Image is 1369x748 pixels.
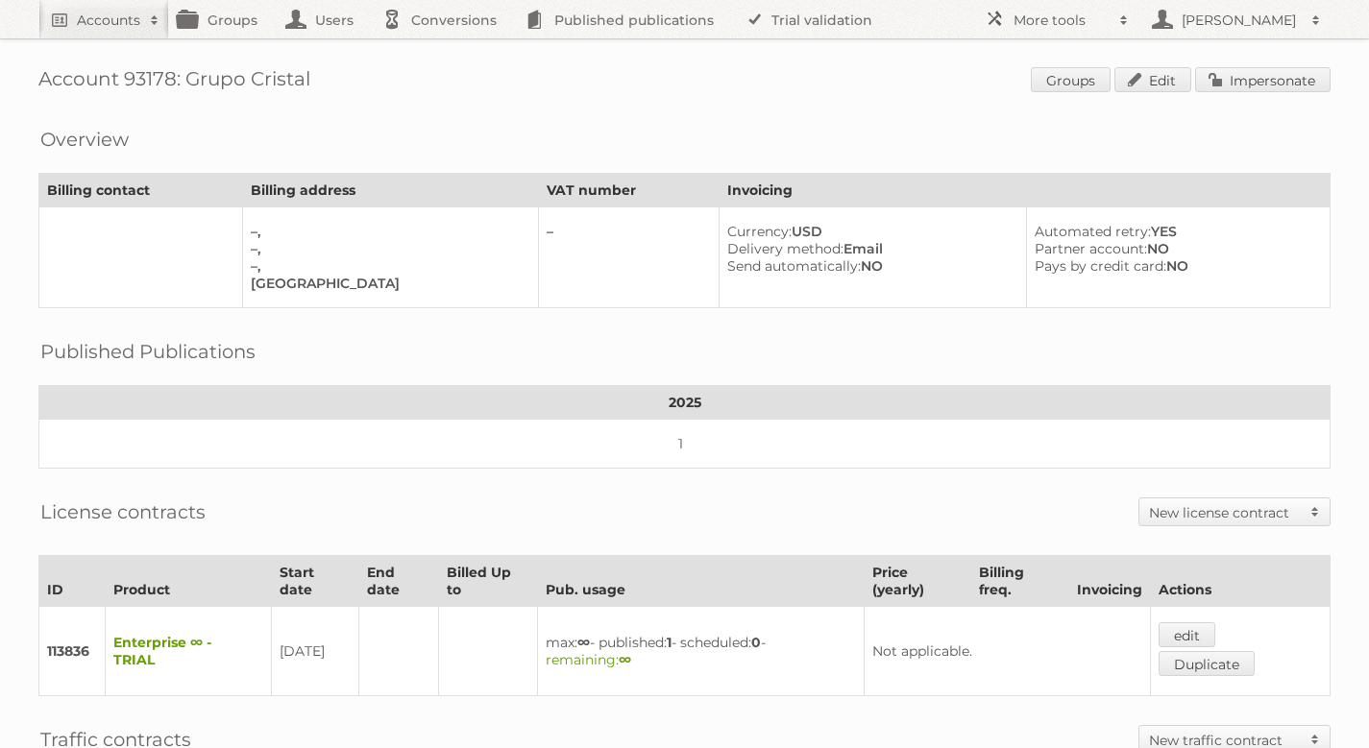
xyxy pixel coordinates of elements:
div: NO [727,257,1011,275]
h2: New license contract [1149,503,1301,522]
th: Pub. usage [537,556,864,607]
th: Start date [272,556,359,607]
th: Actions [1150,556,1330,607]
a: Groups [1031,67,1111,92]
div: [GEOGRAPHIC_DATA] [251,275,523,292]
th: Price (yearly) [864,556,970,607]
th: Billing contact [39,174,243,207]
td: Not applicable. [864,607,1150,696]
strong: ∞ [577,634,590,651]
span: Toggle [1301,498,1330,525]
th: Billing freq. [971,556,1069,607]
div: Email [727,240,1011,257]
td: Enterprise ∞ - TRIAL [106,607,272,696]
h2: License contracts [40,497,206,526]
td: 1 [39,420,1331,469]
h2: More tools [1014,11,1110,30]
th: Product [106,556,272,607]
th: VAT number [538,174,719,207]
div: USD [727,223,1011,240]
div: NO [1035,240,1314,257]
td: – [538,207,719,308]
th: Billing address [243,174,539,207]
th: Invoicing [1068,556,1150,607]
span: Currency: [727,223,792,240]
td: [DATE] [272,607,359,696]
strong: 1 [667,634,672,651]
th: Billed Up to [439,556,537,607]
span: Automated retry: [1035,223,1151,240]
td: 113836 [39,607,106,696]
th: End date [358,556,439,607]
th: ID [39,556,106,607]
a: Duplicate [1159,651,1255,676]
a: New license contract [1139,498,1330,525]
span: Delivery method: [727,240,843,257]
strong: ∞ [619,651,631,668]
div: –, [251,223,523,240]
span: Send automatically: [727,257,861,275]
div: –, [251,257,523,275]
div: NO [1035,257,1314,275]
a: Edit [1114,67,1191,92]
div: –, [251,240,523,257]
a: edit [1159,622,1215,647]
span: Partner account: [1035,240,1147,257]
strong: 0 [751,634,761,651]
a: Impersonate [1195,67,1331,92]
th: 2025 [39,386,1331,420]
span: Pays by credit card: [1035,257,1166,275]
h2: Published Publications [40,337,256,366]
span: remaining: [546,651,631,668]
h2: Accounts [77,11,140,30]
h2: [PERSON_NAME] [1177,11,1302,30]
td: max: - published: - scheduled: - [537,607,864,696]
th: Invoicing [719,174,1330,207]
h2: Overview [40,125,129,154]
h1: Account 93178: Grupo Cristal [38,67,1331,96]
div: YES [1035,223,1314,240]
